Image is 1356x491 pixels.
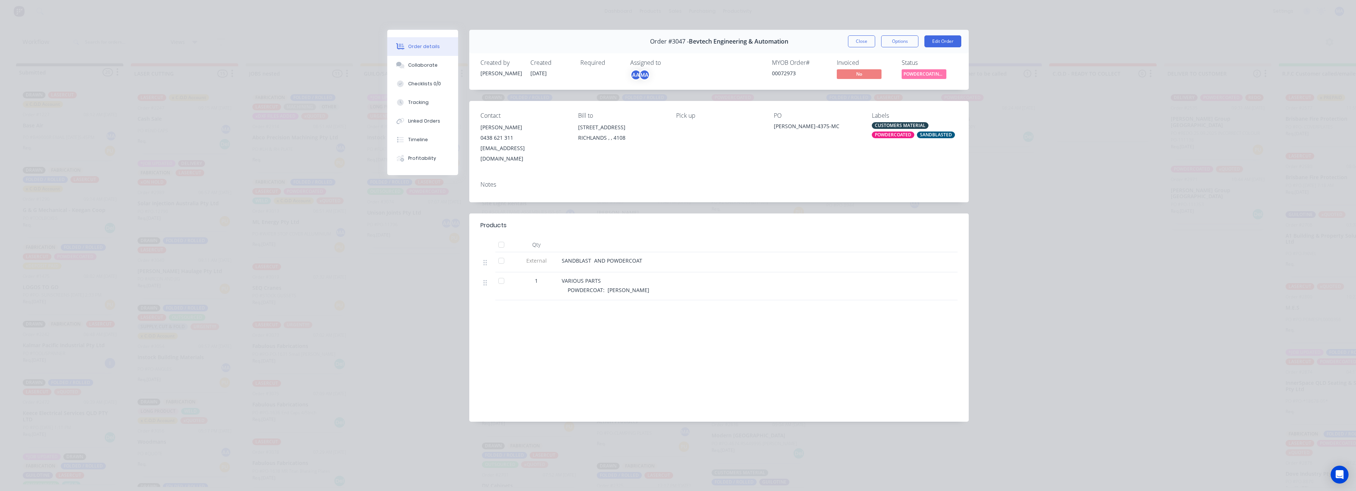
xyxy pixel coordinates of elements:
div: Tracking [408,99,429,106]
span: Bevtech Engineering & Automation [689,38,788,45]
div: CUSTOMERS MATERIAL [872,122,928,129]
div: 0438 621 311 [480,133,566,143]
div: Bill to [578,112,664,119]
div: Labels [872,112,958,119]
div: PO [774,112,860,119]
div: [PERSON_NAME] [480,122,566,133]
div: Profitability [408,155,436,162]
span: Order #3047 - [650,38,689,45]
div: SANDBLASTED [917,132,955,138]
div: Order details [408,43,440,50]
div: Status [902,59,958,66]
div: [EMAIL_ADDRESS][DOMAIN_NAME] [480,143,566,164]
button: POWDERCOATING/S... [902,69,946,80]
div: Notes [480,181,958,188]
button: AAMA [630,69,650,80]
span: VARIOUS PARTS [562,277,601,284]
span: No [837,69,882,79]
button: Timeline [387,130,458,149]
span: 1 [535,277,538,285]
span: POWDERCOAT: [PERSON_NAME] [568,286,649,294]
div: Required [580,59,621,66]
button: Linked Orders [387,112,458,130]
div: Products [480,221,507,230]
button: Close [848,35,875,47]
div: POWDERCOATED [872,132,914,138]
div: AA [630,69,641,80]
div: Collaborate [408,62,438,69]
span: SANDBLAST AND POWDERCOAT [562,257,642,264]
div: MA [639,69,650,80]
div: [PERSON_NAME]0438 621 311[EMAIL_ADDRESS][DOMAIN_NAME] [480,122,566,164]
button: Collaborate [387,56,458,75]
div: Open Intercom Messenger [1331,466,1349,484]
div: Pick up [676,112,762,119]
div: Created [530,59,571,66]
button: Profitability [387,149,458,168]
div: Linked Orders [408,118,440,124]
div: Contact [480,112,566,119]
span: [DATE] [530,70,547,77]
div: Qty [514,237,559,252]
div: Invoiced [837,59,893,66]
span: External [517,257,556,264]
div: [STREET_ADDRESS] [578,122,664,133]
div: MYOB Order # [772,59,828,66]
button: Order details [387,37,458,56]
div: RICHLANDS , , 4108 [578,133,664,143]
div: Checklists 0/0 [408,80,441,87]
button: Options [881,35,918,47]
button: Edit Order [924,35,961,47]
div: Created by [480,59,521,66]
div: [STREET_ADDRESS]RICHLANDS , , 4108 [578,122,664,146]
span: POWDERCOATING/S... [902,69,946,79]
div: [PERSON_NAME]-4375-MC [774,122,860,133]
div: Timeline [408,136,428,143]
div: Assigned to [630,59,705,66]
div: 00072973 [772,69,828,77]
button: Checklists 0/0 [387,75,458,93]
div: [PERSON_NAME] [480,69,521,77]
button: Tracking [387,93,458,112]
